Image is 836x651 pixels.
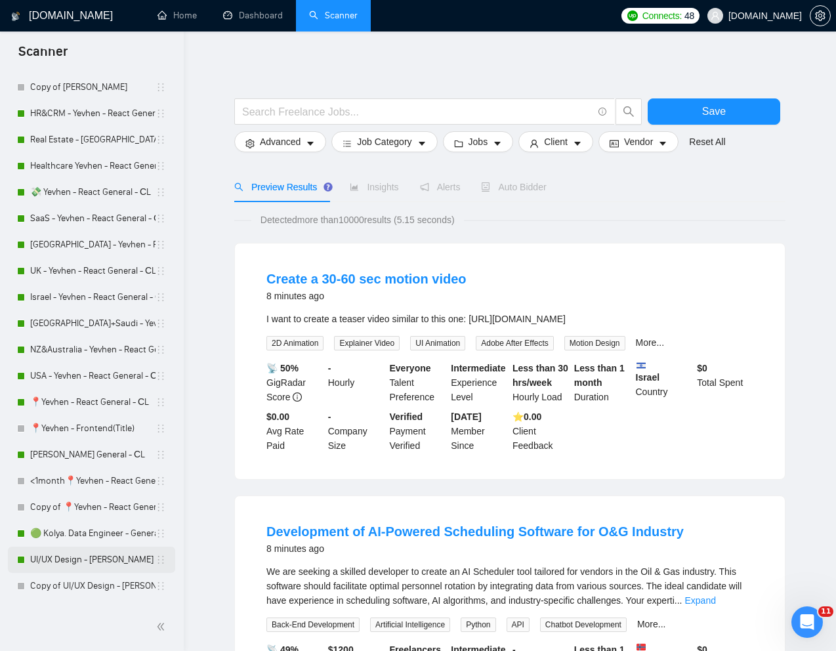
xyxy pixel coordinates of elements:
li: UK - Yevhen - React General - СL [8,258,175,284]
b: Less than 1 month [574,363,625,388]
span: user [711,11,720,20]
span: ... [675,595,682,606]
div: Payment Verified [387,409,449,453]
span: Insights [350,182,398,192]
a: 📍Yevhen - Frontend(Title) [30,415,156,442]
span: Back-End Development [266,618,360,632]
div: Tooltip anchor [322,181,334,193]
li: Switzerland - Yevhen - React General - СL [8,232,175,258]
span: holder [156,161,166,171]
a: Create a 30-60 sec motion video [266,272,467,286]
span: Client [544,135,568,149]
li: USA - Yevhen - React General - СL [8,363,175,389]
div: I want to create a teaser video similar to this one: https://www.linkedin.com/posts/kaijiabofeng_... [266,312,753,326]
span: search [616,106,641,117]
div: Member Since [448,409,510,453]
span: UI Animation [410,336,465,350]
input: Search Freelance Jobs... [242,104,593,120]
li: UI/UX Design - Mariana Derevianko [8,547,175,573]
button: setting [810,5,831,26]
span: Preview Results [234,182,329,192]
span: Explainer Video [334,336,400,350]
a: SaaS - Yevhen - React General - СL [30,205,156,232]
img: 🇮🇱 [637,361,646,370]
span: double-left [156,620,169,633]
span: user [530,138,539,148]
span: Jobs [469,135,488,149]
span: Motion Design [564,336,625,350]
span: notification [420,182,429,192]
button: userClientcaret-down [518,131,593,152]
li: 🟢 Kolya. Data Engineer - General [8,520,175,547]
a: More... [636,337,665,348]
b: Intermediate [451,363,505,373]
span: caret-down [417,138,427,148]
div: Talent Preference [387,361,449,404]
a: [GEOGRAPHIC_DATA] - Yevhen - React General - СL [30,232,156,258]
b: 📡 50% [266,363,299,373]
a: [GEOGRAPHIC_DATA]+Saudi - Yevhen - React General - СL [30,310,156,337]
span: setting [245,138,255,148]
b: Less than 30 hrs/week [512,363,568,388]
li: UAE+Saudi - Yevhen - React General - СL [8,310,175,337]
span: holder [156,318,166,329]
button: Save [648,98,780,125]
div: We are seeking a skilled developer to create an AI Scheduler tool tailored for vendors in the Oil... [266,564,753,608]
span: holder [156,108,166,119]
a: <1month📍Yevhen - React General - СL [30,468,156,494]
span: info-circle [598,108,607,116]
span: search [234,182,243,192]
span: Auto Bidder [481,182,546,192]
a: 💸 Yevhen - React General - СL [30,179,156,205]
a: homeHome [157,10,197,21]
li: UI/UX Design - Natalia [8,599,175,625]
li: Copy of 📍Yevhen - React General - СL [8,494,175,520]
span: caret-down [658,138,667,148]
li: 📍Yevhen - Frontend(Title) [8,415,175,442]
li: Healthcare Yevhen - React General - СL [8,153,175,179]
span: setting [810,10,830,21]
span: holder [156,450,166,460]
span: holder [156,502,166,513]
li: 📍Yevhen - React General - СL [8,389,175,415]
span: Vendor [624,135,653,149]
iframe: Intercom live chat [791,606,823,638]
span: robot [481,182,490,192]
span: holder [156,371,166,381]
li: NZ&Australia - Yevhen - React General - СL [8,337,175,363]
li: HR&CRM - Yevhen - React General - СL [8,100,175,127]
button: settingAdvancedcaret-down [234,131,326,152]
span: holder [156,555,166,565]
a: Israel - Yevhen - React General - СL [30,284,156,310]
span: holder [156,82,166,93]
span: holder [156,135,166,145]
a: NZ&Australia - Yevhen - React General - СL [30,337,156,363]
span: folder [454,138,463,148]
span: caret-down [573,138,582,148]
a: Healthcare Yevhen - React General - СL [30,153,156,179]
div: GigRadar Score [264,361,325,404]
span: API [507,618,530,632]
span: Connects: [642,9,682,23]
li: SaaS - Yevhen - React General - СL [8,205,175,232]
div: Total Spent [694,361,756,404]
span: info-circle [293,392,302,402]
span: holder [156,213,166,224]
b: Verified [390,411,423,422]
div: Hourly Load [510,361,572,404]
li: Real Estate - Yevhen - React General - СL [8,127,175,153]
img: upwork-logo.png [627,10,638,21]
b: $0.00 [266,411,289,422]
a: searchScanner [309,10,358,21]
a: Reset All [689,135,725,149]
li: Copy of Yevhen - Swift [8,74,175,100]
span: holder [156,476,166,486]
a: Development of AI-Powered Scheduling Software for O&G Industry [266,524,684,539]
span: caret-down [493,138,502,148]
li: 💸 Yevhen - React General - СL [8,179,175,205]
b: Israel [636,361,692,383]
span: Adobe After Effects [476,336,554,350]
img: logo [11,6,20,27]
div: Client Feedback [510,409,572,453]
a: USA - Yevhen - React General - СL [30,363,156,389]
